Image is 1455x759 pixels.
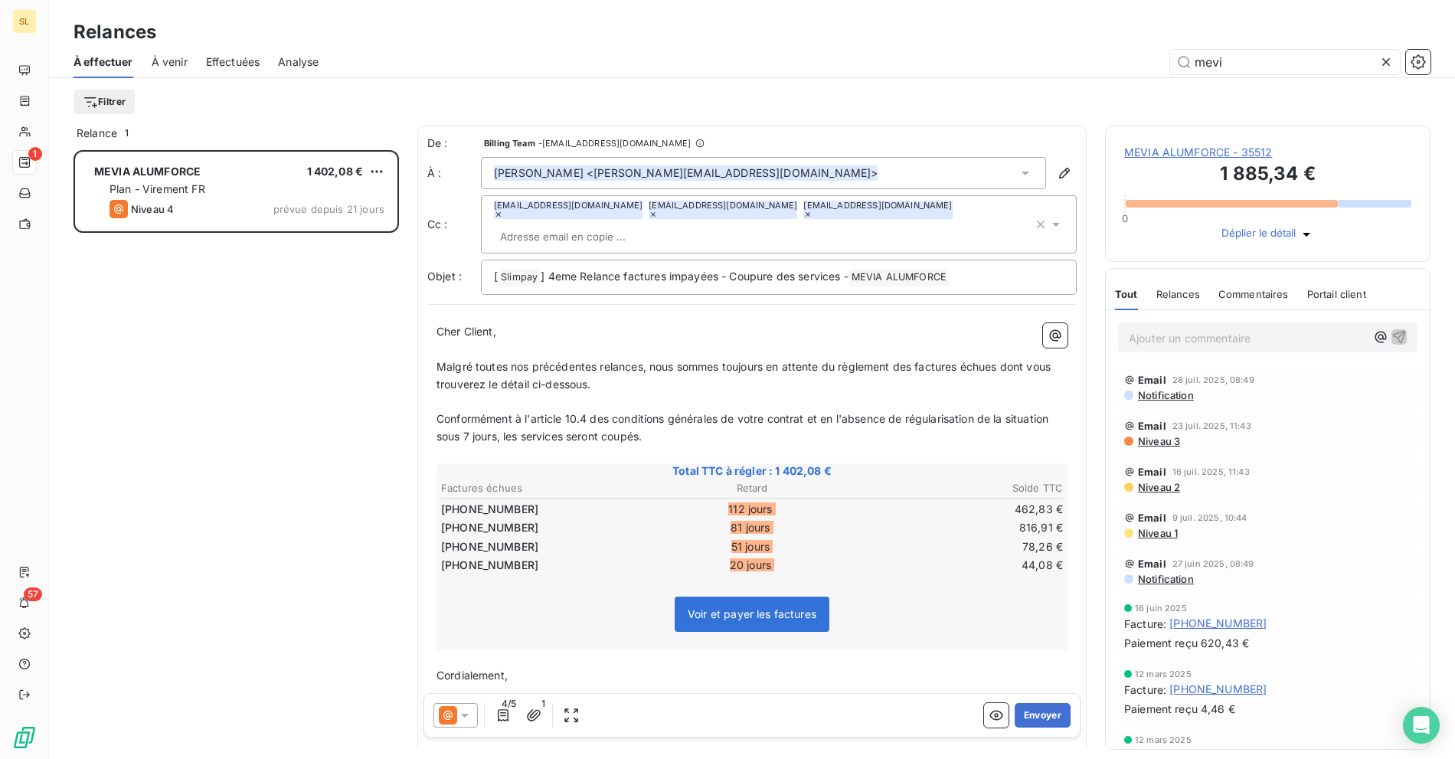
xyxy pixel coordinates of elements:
[1135,735,1192,744] span: 12 mars 2025
[484,139,535,148] span: Billing Team
[12,725,37,750] img: Logo LeanPay
[728,502,776,515] span: 112 jours
[857,519,1064,536] td: 816,91 €
[857,557,1064,574] td: 44,08 €
[1218,288,1289,300] span: Commentaires
[1138,420,1166,432] span: Email
[1136,389,1194,401] span: Notification
[28,147,42,161] span: 1
[278,54,319,70] span: Analyse
[206,54,260,70] span: Effectuées
[1122,212,1128,224] span: 0
[1169,616,1267,631] span: [PHONE_NUMBER]
[537,697,551,711] span: 1
[1138,374,1166,386] span: Email
[1170,50,1400,74] input: Rechercher
[499,269,540,286] span: Slimpay
[1124,701,1198,717] span: Paiement reçu
[152,54,188,70] span: À venir
[1156,288,1200,300] span: Relances
[803,201,952,210] span: [EMAIL_ADDRESS][DOMAIN_NAME]
[1221,227,1296,242] span: Déplier le détail
[307,165,364,178] span: 1 402,08 €
[1403,707,1440,744] div: Open Intercom Messenger
[441,558,538,573] span: [PHONE_NUMBER]
[436,325,496,338] span: Cher Client,
[538,139,691,148] span: - [EMAIL_ADDRESS][DOMAIN_NAME]
[441,539,538,555] span: [PHONE_NUMBER]
[1124,635,1198,651] span: Paiement reçu
[441,520,538,535] span: [PHONE_NUMBER]
[494,270,498,283] span: [
[1307,288,1366,300] span: Portail client
[731,540,773,553] span: 51 jours
[94,165,201,178] span: MEVIA ALUMFORCE
[1135,604,1187,613] span: 16 juin 2025
[849,269,949,286] span: MEVIA ALUMFORCE
[1015,703,1071,728] button: Envoyer
[1124,160,1411,191] h3: 1 885,34 €
[494,165,584,181] span: [PERSON_NAME]
[74,150,399,759] div: grid
[1136,527,1178,539] span: Niveau 1
[77,126,117,141] span: Relance
[1172,375,1254,384] span: 28 juil. 2025, 08:49
[131,203,174,215] span: Niveau 4
[1172,421,1251,430] span: 23 juil. 2025, 11:43
[730,558,774,571] span: 20 jours
[498,697,520,711] span: 4/5
[494,225,671,248] input: Adresse email en copie ...
[1136,573,1194,585] span: Notification
[1172,559,1254,568] span: 27 juin 2025, 08:49
[857,538,1064,555] td: 78,26 €
[1115,288,1138,300] span: Tout
[1136,481,1180,493] span: Niveau 2
[12,9,37,34] div: SL
[649,201,797,210] span: [EMAIL_ADDRESS][DOMAIN_NAME]
[494,165,878,181] div: <[PERSON_NAME][EMAIL_ADDRESS][DOMAIN_NAME]>
[24,587,42,601] span: 57
[427,136,481,151] span: De :
[12,150,36,175] a: 1
[427,165,481,181] label: À :
[436,669,508,682] span: Cordialement,
[74,54,133,70] span: À effectuer
[857,480,1064,496] th: Solde TTC
[74,90,135,114] button: Filtrer
[1217,226,1319,243] button: Déplier le détail
[1138,512,1166,524] span: Email
[1124,616,1166,632] span: Facture :
[273,203,384,215] span: prévue depuis 21 jours
[427,217,481,232] label: Cc :
[857,501,1064,518] td: 462,83 €
[439,463,1065,479] span: Total TTC à régler : 1 402,08 €
[494,201,642,210] span: [EMAIL_ADDRESS][DOMAIN_NAME]
[1172,513,1247,522] span: 9 juil. 2025, 10:44
[1136,435,1180,447] span: Niveau 3
[440,480,647,496] th: Factures échues
[436,412,1051,443] span: Conformément à l'article 10.4 des conditions générales de votre contrat et en l'absence de régula...
[688,607,816,620] span: Voir et payer les factures
[427,270,462,283] span: Objet :
[1124,145,1411,160] span: MEVIA ALUMFORCE - 35512
[1124,682,1166,698] span: Facture :
[110,182,205,195] span: Plan - Virement FR
[441,502,538,517] span: [PHONE_NUMBER]
[731,521,773,534] span: 81 jours
[1135,669,1192,679] span: 12 mars 2025
[541,270,848,283] span: ] 4eme Relance factures impayées - Coupure des services -
[1138,466,1166,478] span: Email
[1138,558,1166,570] span: Email
[1169,682,1267,697] span: [PHONE_NUMBER]
[1172,467,1250,476] span: 16 juil. 2025, 11:43
[74,18,156,46] h3: Relances
[1201,702,1235,717] span: 4,46 €
[649,480,855,496] th: Retard
[1201,636,1249,651] span: 620,43 €
[120,126,134,140] span: 1
[436,360,1054,391] span: Malgré toutes nos précédentes relances, nous sommes toujours en attente du règlement des factures...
